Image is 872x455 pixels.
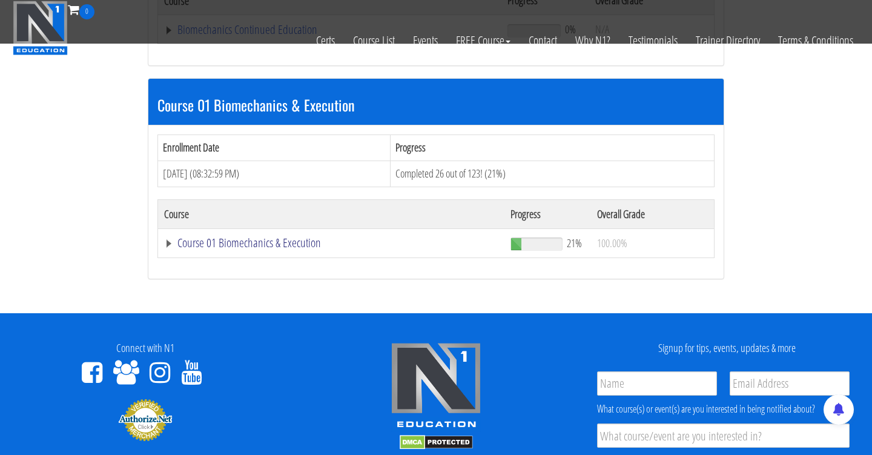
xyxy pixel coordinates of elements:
[597,371,717,396] input: Name
[567,236,582,250] span: 21%
[769,19,862,62] a: Terms & Conditions
[391,161,715,187] td: Completed 26 out of 123! (21%)
[619,19,687,62] a: Testimonials
[307,19,344,62] a: Certs
[157,97,715,113] h3: Course 01 Biomechanics & Execution
[164,237,498,249] a: Course 01 Biomechanics & Execution
[504,199,591,228] th: Progress
[590,342,863,354] h4: Signup for tips, events, updates & more
[591,228,715,257] td: 100.00%
[68,1,94,18] a: 0
[597,423,850,448] input: What course/event are you interested in?
[404,19,447,62] a: Events
[400,435,473,450] img: DMCA.com Protection Status
[9,342,282,354] h4: Connect with N1
[158,161,391,187] td: [DATE] (08:32:59 PM)
[79,4,94,19] span: 0
[730,371,850,396] input: Email Address
[566,19,619,62] a: Why N1?
[597,402,850,416] div: What course(s) or event(s) are you interested in being notified about?
[687,19,769,62] a: Trainer Directory
[520,19,566,62] a: Contact
[13,1,68,55] img: n1-education
[158,135,391,161] th: Enrollment Date
[447,19,520,62] a: FREE Course
[391,342,481,432] img: n1-edu-logo
[344,19,404,62] a: Course List
[118,398,173,442] img: Authorize.Net Merchant - Click to Verify
[158,199,504,228] th: Course
[391,135,715,161] th: Progress
[591,199,715,228] th: Overall Grade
